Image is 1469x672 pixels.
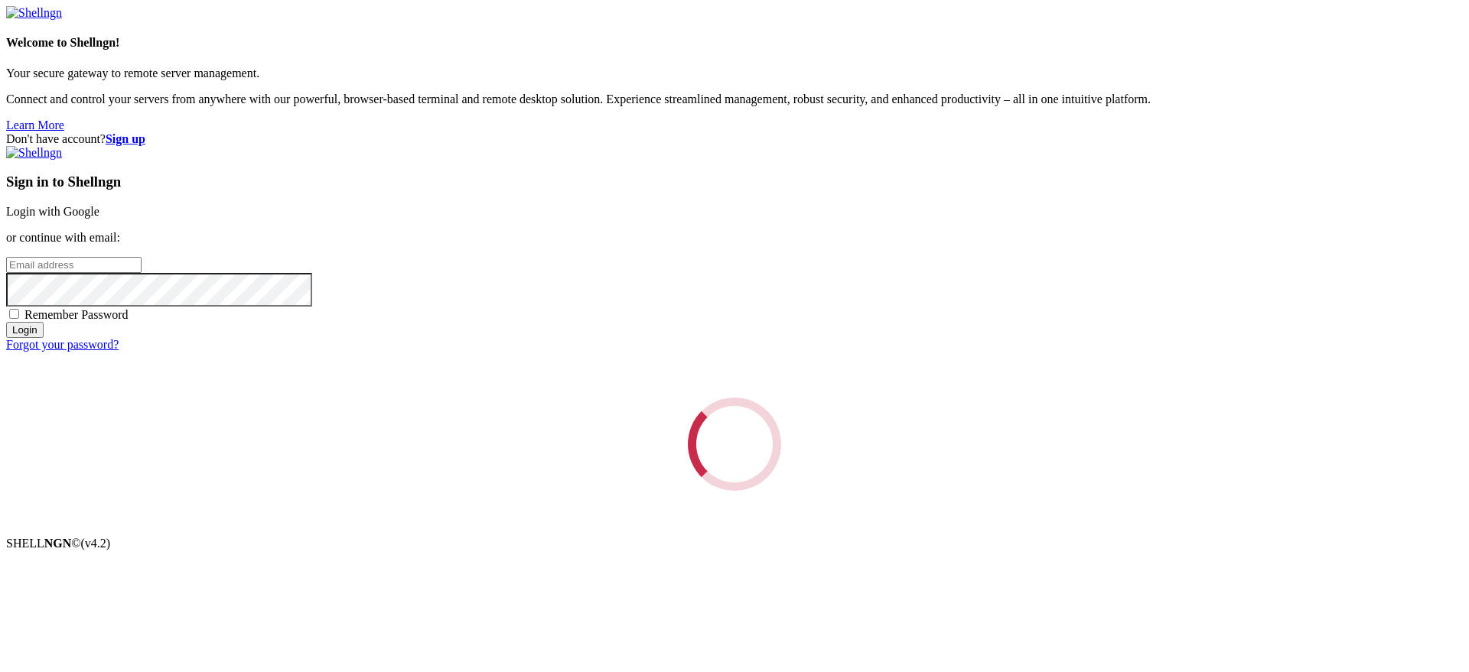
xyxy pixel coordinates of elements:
h3: Sign in to Shellngn [6,174,1463,190]
input: Login [6,322,44,338]
a: Forgot your password? [6,338,119,351]
span: 4.2.0 [81,537,111,550]
span: Remember Password [24,308,129,321]
div: Loading... [683,393,785,495]
a: Login with Google [6,205,99,218]
img: Shellngn [6,146,62,160]
h4: Welcome to Shellngn! [6,36,1463,50]
span: SHELL © [6,537,110,550]
input: Remember Password [9,309,19,319]
p: Your secure gateway to remote server management. [6,67,1463,80]
p: Connect and control your servers from anywhere with our powerful, browser-based terminal and remo... [6,93,1463,106]
img: Shellngn [6,6,62,20]
p: or continue with email: [6,231,1463,245]
b: NGN [44,537,72,550]
a: Sign up [106,132,145,145]
div: Don't have account? [6,132,1463,146]
a: Learn More [6,118,64,131]
input: Email address [6,257,142,273]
